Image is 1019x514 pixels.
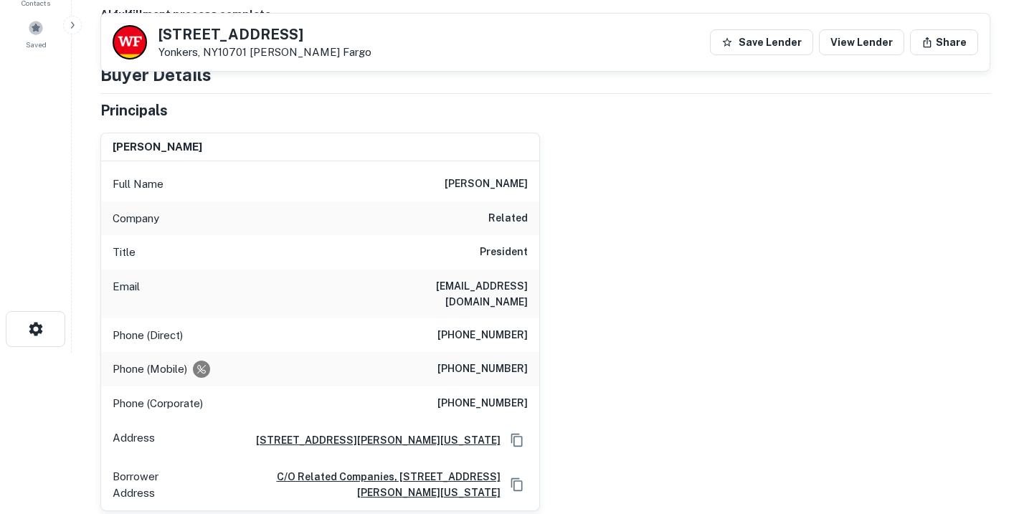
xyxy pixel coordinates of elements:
[113,468,188,502] p: Borrower Address
[113,244,136,261] p: Title
[158,46,371,59] p: Yonkers, NY10701
[488,210,528,227] h6: related
[193,361,210,378] div: Requests to not be contacted at this number
[4,14,67,53] a: Saved
[480,244,528,261] h6: President
[113,176,163,193] p: Full Name
[113,139,202,156] h6: [PERSON_NAME]
[710,29,813,55] button: Save Lender
[910,29,978,55] button: Share
[100,62,212,87] h4: Buyer Details
[947,399,1019,468] iframe: Chat Widget
[113,429,155,451] p: Address
[113,210,159,227] p: Company
[113,278,140,310] p: Email
[194,469,501,500] a: c/o related companies, [STREET_ADDRESS][PERSON_NAME][US_STATE]
[113,395,203,412] p: Phone (Corporate)
[83,29,191,50] div: Sending borrower request to AI...
[437,361,528,378] h6: [PHONE_NUMBER]
[445,176,528,193] h6: [PERSON_NAME]
[100,100,168,121] h5: Principals
[100,6,990,23] h6: AI fulfillment process complete.
[26,39,47,50] span: Saved
[250,46,371,58] a: [PERSON_NAME] Fargo
[819,29,904,55] a: View Lender
[158,27,371,42] h5: [STREET_ADDRESS]
[113,327,183,344] p: Phone (Direct)
[113,361,187,378] p: Phone (Mobile)
[437,327,528,344] h6: [PHONE_NUMBER]
[437,395,528,412] h6: [PHONE_NUMBER]
[356,278,528,310] h6: [EMAIL_ADDRESS][DOMAIN_NAME]
[245,432,501,448] a: [STREET_ADDRESS][PERSON_NAME][US_STATE]
[506,429,528,451] button: Copy Address
[506,474,528,495] button: Copy Address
